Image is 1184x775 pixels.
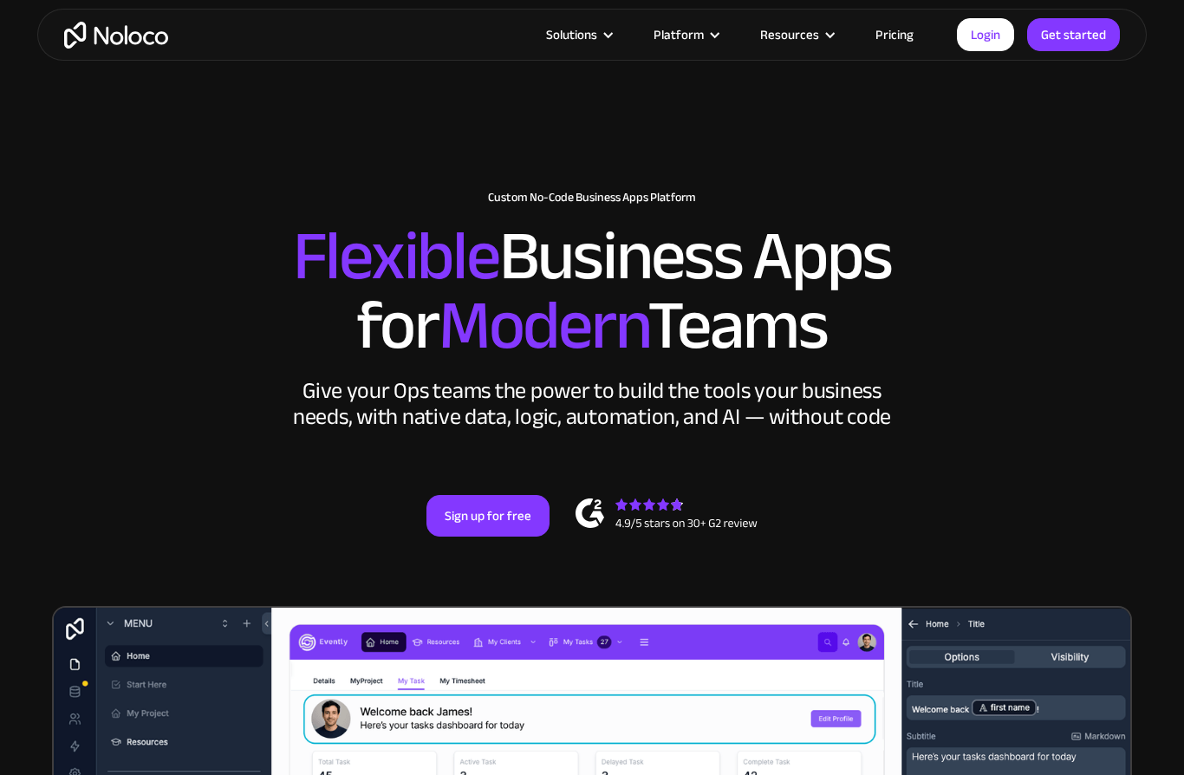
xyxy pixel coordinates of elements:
a: home [64,22,168,49]
h1: Custom No-Code Business Apps Platform [55,191,1129,205]
div: Solutions [524,23,632,46]
a: Pricing [854,23,935,46]
div: Resources [738,23,854,46]
h2: Business Apps for Teams [55,222,1129,361]
span: Flexible [293,192,499,321]
a: Login [957,18,1014,51]
div: Platform [654,23,704,46]
div: Resources [760,23,819,46]
div: Solutions [546,23,597,46]
div: Platform [632,23,738,46]
a: Sign up for free [426,495,550,537]
div: Give your Ops teams the power to build the tools your business needs, with native data, logic, au... [289,378,895,430]
span: Modern [439,261,647,390]
a: Get started [1027,18,1120,51]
